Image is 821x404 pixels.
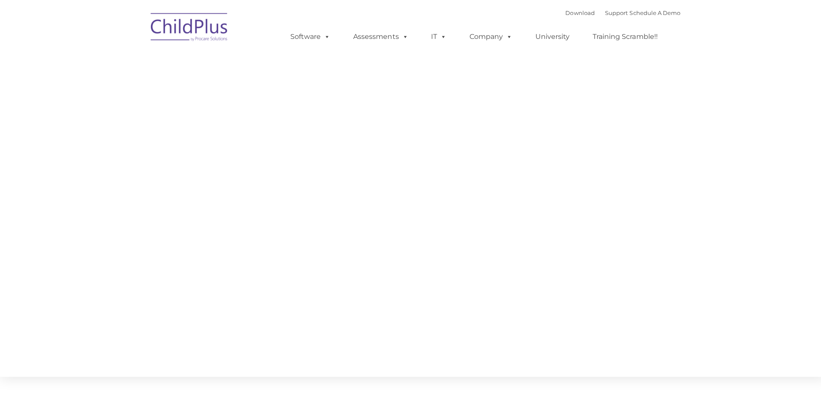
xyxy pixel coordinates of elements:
img: ChildPlus by Procare Solutions [145,7,231,50]
font: | [561,9,676,16]
a: Schedule A Demo [625,9,676,16]
a: University [523,28,574,45]
a: Training Scramble!! [580,28,662,45]
a: Assessments [342,28,414,45]
a: Software [280,28,337,45]
a: Download [561,9,591,16]
a: Company [458,28,517,45]
a: IT [419,28,452,45]
a: Support [601,9,623,16]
